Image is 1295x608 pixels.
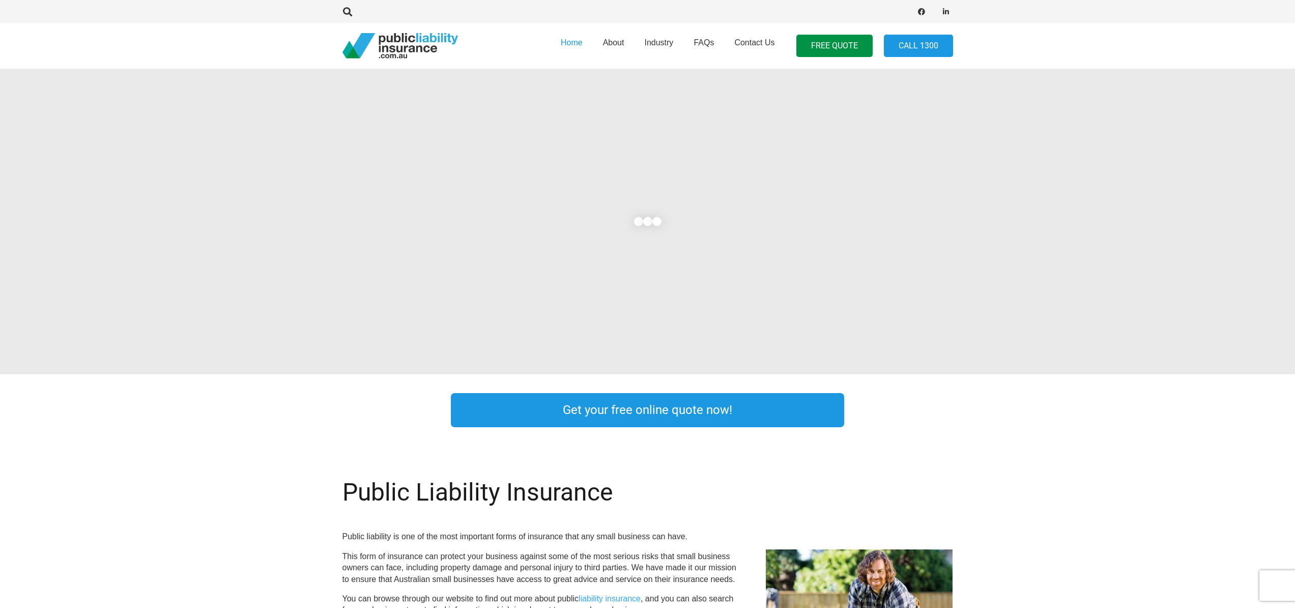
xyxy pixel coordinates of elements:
[322,391,430,430] a: Link
[579,594,641,603] a: liability insurance
[342,478,741,507] h1: Public Liability Insurance
[338,7,358,16] a: Search
[451,393,844,427] a: Get your free online quote now!
[884,35,953,58] a: Call 1300
[342,33,458,59] a: pli_logotransparent
[683,20,724,72] a: FAQs
[734,38,774,47] span: Contact Us
[342,531,741,542] p: Public liability is one of the most important forms of insurance that any small business can have.
[914,5,929,19] a: Facebook
[634,20,683,72] a: Industry
[593,20,635,72] a: About
[551,20,593,72] a: Home
[603,38,624,47] span: About
[865,391,973,430] a: Link
[644,38,673,47] span: Industry
[724,20,785,72] a: Contact Us
[939,5,953,19] a: LinkedIn
[561,38,583,47] span: Home
[694,38,714,47] span: FAQs
[342,551,741,585] p: This form of insurance can protect your business against some of the most serious risks that smal...
[796,35,873,58] a: FREE QUOTE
